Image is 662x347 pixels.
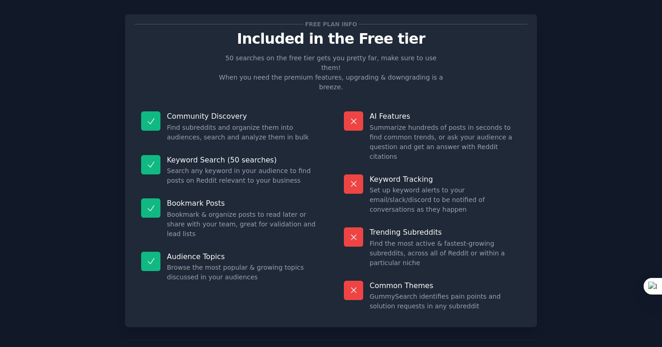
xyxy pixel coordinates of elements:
[370,185,521,214] dd: Set up keyword alerts to your email/slack/discord to be notified of conversations as they happen
[167,210,318,239] dd: Bookmark & organize posts to read later or share with your team, great for validation and lead lists
[303,19,359,29] span: Free plan info
[370,227,521,237] p: Trending Subreddits
[167,111,318,121] p: Community Discovery
[167,263,318,282] dd: Browse the most popular & growing topics discussed in your audiences
[370,123,521,162] dd: Summarize hundreds of posts in seconds to find common trends, or ask your audience a question and...
[167,166,318,185] dd: Search any keyword in your audience to find posts on Reddit relevant to your business
[167,198,318,208] p: Bookmark Posts
[167,252,318,261] p: Audience Topics
[167,123,318,142] dd: Find subreddits and organize them into audiences, search and analyze them in bulk
[370,239,521,268] dd: Find the most active & fastest-growing subreddits, across all of Reddit or within a particular niche
[370,292,521,311] dd: GummySearch identifies pain points and solution requests in any subreddit
[370,111,521,121] p: AI Features
[167,155,318,165] p: Keyword Search (50 searches)
[370,281,521,290] p: Common Themes
[370,174,521,184] p: Keyword Tracking
[215,53,447,92] p: 50 searches on the free tier gets you pretty far, make sure to use them! When you need the premiu...
[135,31,527,47] p: Included in the Free tier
